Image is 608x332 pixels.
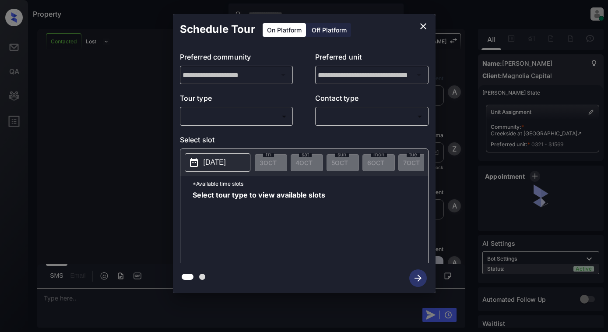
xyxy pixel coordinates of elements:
[263,23,306,37] div: On Platform
[315,93,429,107] p: Contact type
[185,153,250,172] button: [DATE]
[173,14,262,45] h2: Schedule Tour
[180,52,293,66] p: Preferred community
[307,23,351,37] div: Off Platform
[193,176,428,191] p: *Available time slots
[193,191,325,261] span: Select tour type to view available slots
[180,134,429,148] p: Select slot
[415,18,432,35] button: close
[204,157,226,168] p: [DATE]
[315,52,429,66] p: Preferred unit
[180,93,293,107] p: Tour type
